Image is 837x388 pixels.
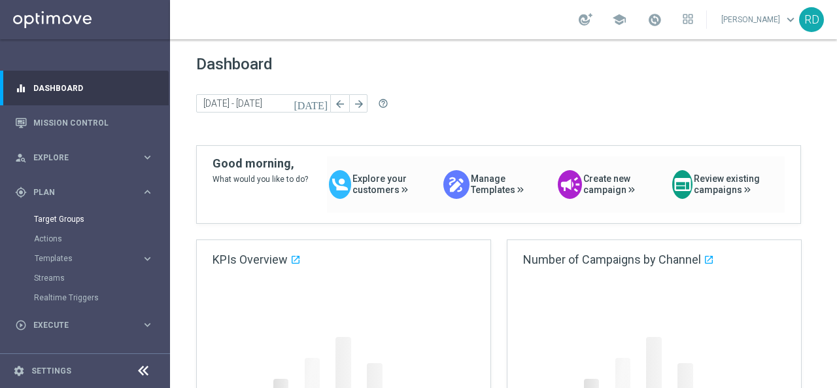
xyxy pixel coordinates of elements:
[15,319,141,331] div: Execute
[15,82,27,94] i: equalizer
[33,71,154,105] a: Dashboard
[720,10,799,29] a: [PERSON_NAME]keyboard_arrow_down
[15,105,154,140] div: Mission Control
[34,268,169,288] div: Streams
[141,253,154,265] i: keyboard_arrow_right
[33,321,141,329] span: Execute
[35,255,128,262] span: Templates
[141,151,154,164] i: keyboard_arrow_right
[34,209,169,229] div: Target Groups
[14,118,154,128] button: Mission Control
[34,229,169,249] div: Actions
[33,105,154,140] a: Mission Control
[34,288,169,308] div: Realtime Triggers
[34,253,154,264] button: Templates keyboard_arrow_right
[141,319,154,331] i: keyboard_arrow_right
[15,152,141,164] div: Explore
[15,71,154,105] div: Dashboard
[14,187,154,198] button: gps_fixed Plan keyboard_arrow_right
[33,188,141,196] span: Plan
[14,83,154,94] button: equalizer Dashboard
[34,292,136,303] a: Realtime Triggers
[15,186,27,198] i: gps_fixed
[612,12,626,27] span: school
[34,249,169,268] div: Templates
[31,367,71,375] a: Settings
[14,320,154,330] button: play_circle_outline Execute keyboard_arrow_right
[15,186,141,198] div: Plan
[15,152,27,164] i: person_search
[799,7,824,32] div: RD
[14,152,154,163] button: person_search Explore keyboard_arrow_right
[141,186,154,198] i: keyboard_arrow_right
[34,234,136,244] a: Actions
[15,319,27,331] i: play_circle_outline
[783,12,798,27] span: keyboard_arrow_down
[34,214,136,224] a: Target Groups
[13,365,25,377] i: settings
[34,273,136,283] a: Streams
[35,255,141,262] div: Templates
[33,154,141,162] span: Explore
